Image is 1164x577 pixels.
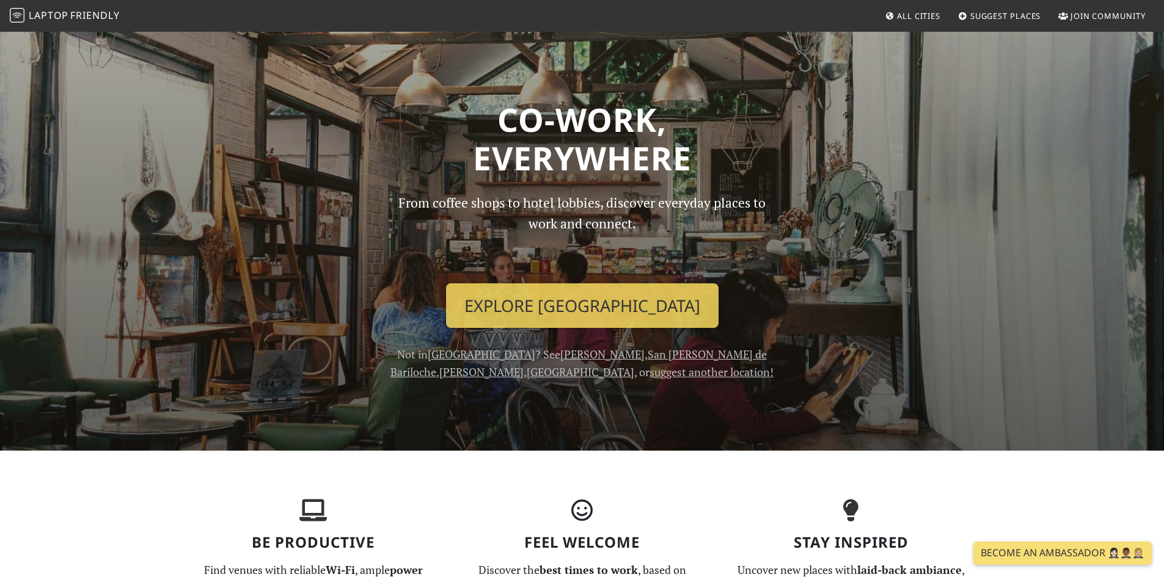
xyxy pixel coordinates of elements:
a: Suggest Places [953,5,1046,27]
a: Explore [GEOGRAPHIC_DATA] [446,283,719,328]
span: Laptop [29,9,68,22]
h3: Be Productive [186,534,441,551]
a: [PERSON_NAME] [560,347,645,361]
strong: best times to work [540,562,638,577]
span: Join Community [1071,10,1146,21]
span: Not in ? See , , , , or [390,347,774,379]
strong: laid-back ambiance [857,562,962,577]
a: suggest another location! [650,365,774,379]
strong: Wi-Fi [326,562,355,577]
span: Suggest Places [970,10,1041,21]
h1: Co-work, Everywhere [186,100,978,178]
a: San [PERSON_NAME] de Bariloche [390,347,767,379]
a: [GEOGRAPHIC_DATA] [527,365,634,379]
p: From coffee shops to hotel lobbies, discover everyday places to work and connect. [388,192,777,274]
a: All Cities [880,5,945,27]
a: Become an Ambassador 🤵🏻‍♀️🤵🏾‍♂️🤵🏼‍♀️ [973,542,1152,565]
span: Friendly [70,9,119,22]
h3: Feel Welcome [455,534,709,551]
a: [GEOGRAPHIC_DATA] [428,347,535,361]
a: LaptopFriendly LaptopFriendly [10,5,120,27]
a: Join Community [1053,5,1151,27]
a: [PERSON_NAME] [439,365,524,379]
span: All Cities [897,10,940,21]
h3: Stay Inspired [724,534,978,551]
img: LaptopFriendly [10,8,24,23]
